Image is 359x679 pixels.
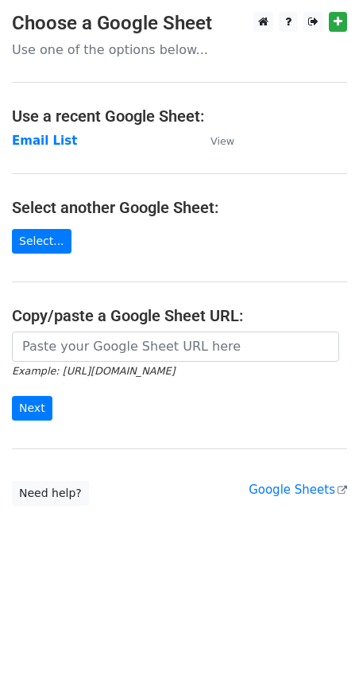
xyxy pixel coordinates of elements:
[12,481,89,506] a: Need help?
[12,396,52,421] input: Next
[12,332,339,362] input: Paste your Google Sheet URL here
[12,306,347,325] h4: Copy/paste a Google Sheet URL:
[12,134,77,148] a: Email List
[12,365,175,377] small: Example: [URL][DOMAIN_NAME]
[12,107,347,126] h4: Use a recent Google Sheet:
[12,229,71,254] a: Select...
[195,134,234,148] a: View
[12,12,347,35] h3: Choose a Google Sheet
[12,41,347,58] p: Use one of the options below...
[249,483,347,497] a: Google Sheets
[12,198,347,217] h4: Select another Google Sheet:
[210,135,234,147] small: View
